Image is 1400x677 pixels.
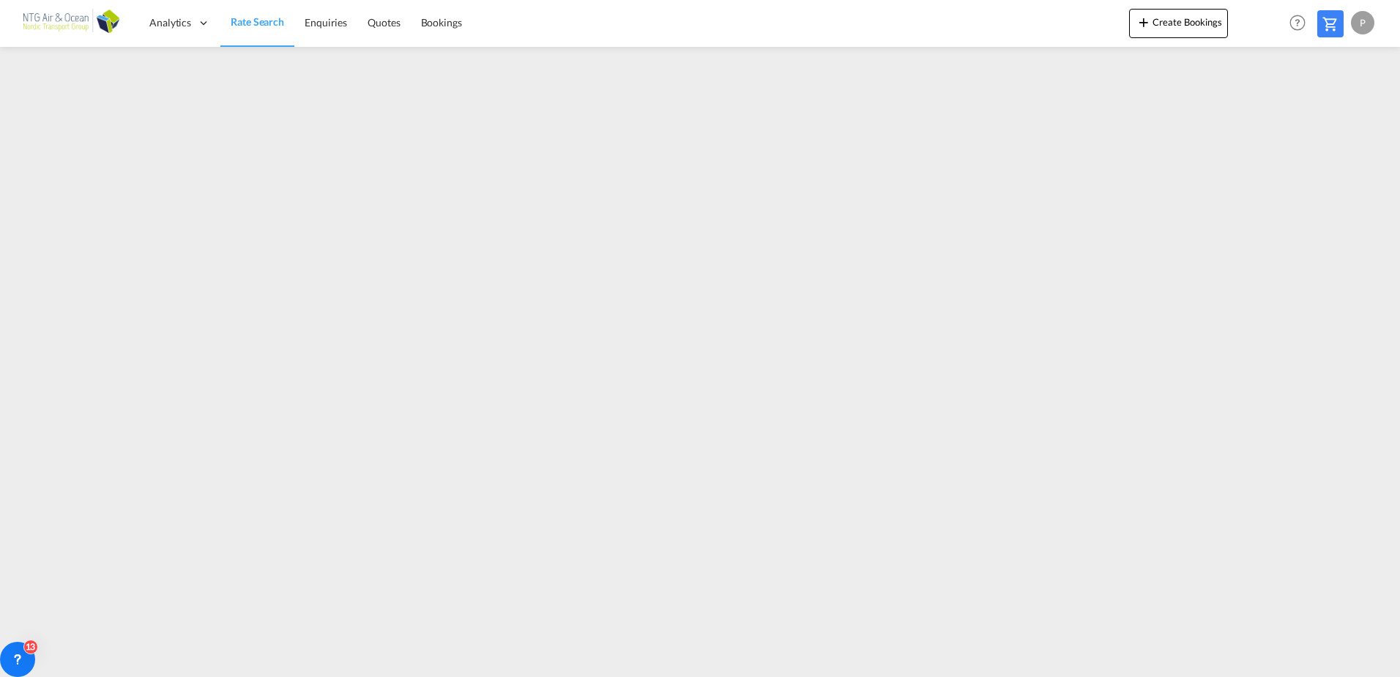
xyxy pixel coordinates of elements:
[1285,10,1317,37] div: Help
[1135,13,1153,31] md-icon: icon-plus 400-fg
[1351,11,1374,34] div: P
[305,16,347,29] span: Enquiries
[1285,10,1310,35] span: Help
[22,7,121,40] img: af31b1c0b01f11ecbc353f8e72265e29.png
[368,16,400,29] span: Quotes
[231,15,284,28] span: Rate Search
[1129,9,1228,38] button: icon-plus 400-fgCreate Bookings
[149,15,191,30] span: Analytics
[421,16,462,29] span: Bookings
